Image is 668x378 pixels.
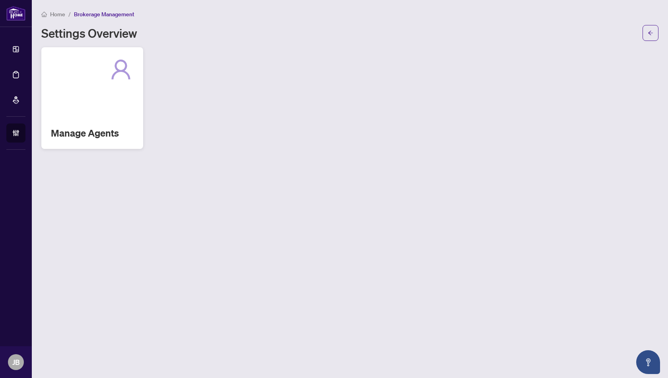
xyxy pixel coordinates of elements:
[6,6,25,21] img: logo
[68,10,71,19] li: /
[636,350,660,374] button: Open asap
[74,11,134,18] span: Brokerage Management
[50,11,65,18] span: Home
[41,27,137,39] h1: Settings Overview
[12,357,20,368] span: JB
[648,30,653,36] span: arrow-left
[51,127,134,139] h2: Manage Agents
[41,12,47,17] span: home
